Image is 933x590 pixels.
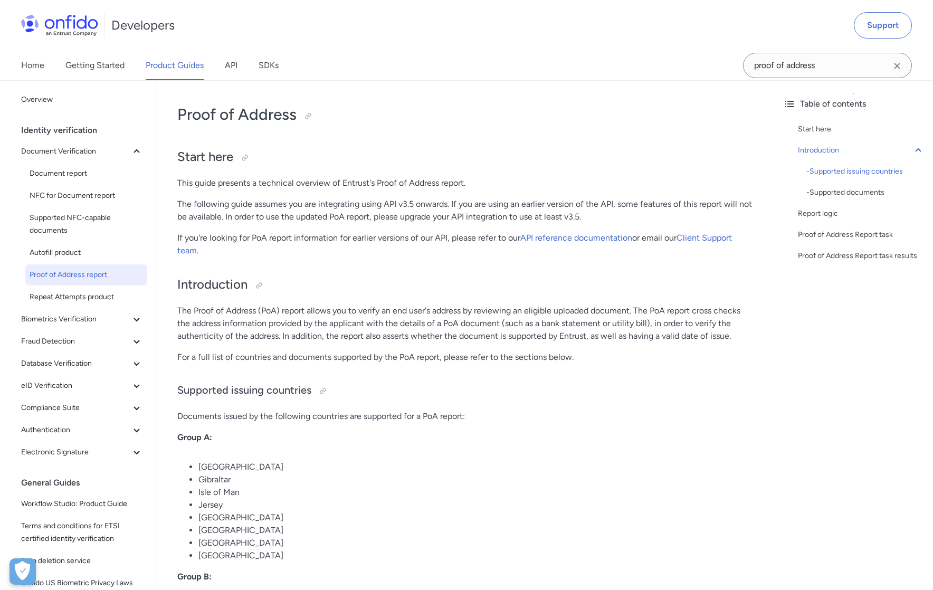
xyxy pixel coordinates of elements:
[198,549,754,562] li: [GEOGRAPHIC_DATA]
[177,233,732,255] a: Client Support team
[21,335,130,348] span: Fraud Detection
[806,165,925,178] div: - Supported issuing countries
[21,51,44,80] a: Home
[259,51,279,80] a: SDKs
[783,98,925,110] div: Table of contents
[21,424,130,436] span: Authentication
[198,511,754,524] li: [GEOGRAPHIC_DATA]
[17,442,147,463] button: Electronic Signature
[25,207,147,241] a: Supported NFC-capable documents
[30,291,143,303] span: Repeat Attempts product
[520,233,632,243] a: API reference documentation
[111,17,175,34] h1: Developers
[225,51,237,80] a: API
[177,432,212,442] strong: Group A:
[25,163,147,184] a: Document report
[17,141,147,162] button: Document Verification
[21,313,130,326] span: Biometrics Verification
[21,402,130,414] span: Compliance Suite
[17,309,147,330] button: Biometrics Verification
[9,558,36,585] div: Cookie Preferences
[17,331,147,352] button: Fraud Detection
[798,144,925,157] a: Introduction
[177,351,754,364] p: For a full list of countries and documents supported by the PoA report, please refer to the secti...
[177,383,754,399] h3: Supported issuing countries
[177,410,754,423] p: Documents issued by the following countries are supported for a PoA report:
[177,104,754,125] h1: Proof of Address
[25,242,147,263] a: Autofill product
[806,165,925,178] a: -Supported issuing countries
[17,89,147,110] a: Overview
[21,145,130,158] span: Document Verification
[30,167,143,180] span: Document report
[30,269,143,281] span: Proof of Address report
[198,486,754,499] li: Isle of Man
[146,51,204,80] a: Product Guides
[25,264,147,286] a: Proof of Address report
[9,558,36,585] button: Open Preferences
[21,120,151,141] div: Identity verification
[21,357,130,370] span: Database Verification
[30,189,143,202] span: NFC for Document report
[30,212,143,237] span: Supported NFC-capable documents
[25,287,147,308] a: Repeat Attempts product
[21,472,151,493] div: General Guides
[177,276,754,294] h2: Introduction
[21,555,143,567] span: Data deletion service
[891,60,903,72] svg: Clear search field button
[198,524,754,537] li: [GEOGRAPHIC_DATA]
[21,498,143,510] span: Workflow Studio: Product Guide
[17,516,147,549] a: Terms and conditions for ETSI certified identity verification
[21,15,98,36] img: Onfido Logo
[177,572,212,582] strong: Group B:
[854,12,912,39] a: Support
[21,379,130,392] span: eID Verification
[177,304,754,342] p: The Proof of Address (PoA) report allows you to verify an end user's address by reviewing an elig...
[17,420,147,441] button: Authentication
[177,198,754,223] p: The following guide assumes you are integrating using API v3.5 onwards. If you are using an earli...
[21,446,130,459] span: Electronic Signature
[798,207,925,220] a: Report logic
[798,229,925,241] a: Proof of Address Report task
[177,177,754,189] p: This guide presents a technical overview of Entrust's Proof of Address report.
[798,250,925,262] a: Proof of Address Report task results
[17,397,147,418] button: Compliance Suite
[198,537,754,549] li: [GEOGRAPHIC_DATA]
[198,473,754,486] li: Gibraltar
[743,53,912,78] input: Onfido search input field
[25,185,147,206] a: NFC for Document report
[17,375,147,396] button: eID Verification
[177,232,754,257] p: If you're looking for PoA report information for earlier versions of our API, please refer to our...
[65,51,125,80] a: Getting Started
[806,186,925,199] div: - Supported documents
[21,520,143,545] span: Terms and conditions for ETSI certified identity verification
[17,493,147,515] a: Workflow Studio: Product Guide
[806,186,925,199] a: -Supported documents
[177,148,754,166] h2: Start here
[17,353,147,374] button: Database Verification
[798,123,925,136] a: Start here
[21,93,143,106] span: Overview
[198,499,754,511] li: Jersey
[17,550,147,572] a: Data deletion service
[198,461,754,473] li: [GEOGRAPHIC_DATA]
[30,246,143,259] span: Autofill product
